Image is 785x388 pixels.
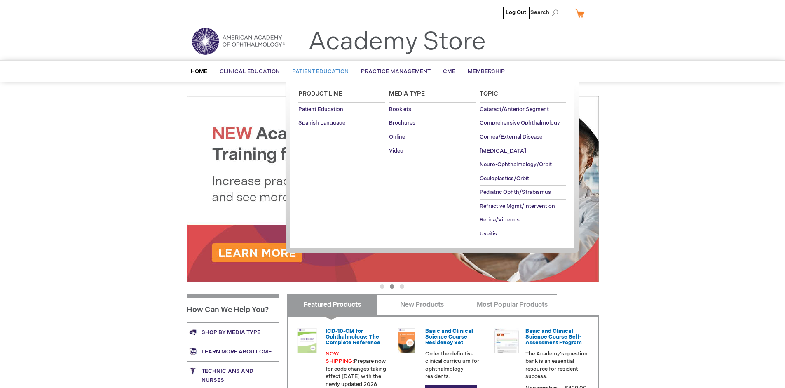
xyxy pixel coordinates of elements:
button: 2 of 3 [390,284,394,289]
a: Learn more about CME [187,342,279,361]
a: ICD-10-CM for Ophthalmology: The Complete Reference [326,328,380,346]
a: Shop by media type [187,322,279,342]
span: Patient Education [298,106,343,113]
span: Media Type [389,90,425,97]
span: Retina/Vitreous [480,216,520,223]
font: NOW SHIPPING: [326,350,354,365]
a: Basic and Clinical Science Course Residency Set [425,328,473,346]
span: Spanish Language [298,120,345,126]
p: The Academy's question bank is an essential resource for resident success. [525,350,588,381]
a: Basic and Clinical Science Course Self-Assessment Program [525,328,582,346]
span: Home [191,68,207,75]
button: 3 of 3 [400,284,404,289]
span: Online [389,134,405,140]
span: Booklets [389,106,411,113]
span: Neuro-Ophthalmology/Orbit [480,161,552,168]
span: Refractive Mgmt/Intervention [480,203,555,209]
span: Cornea/External Disease [480,134,542,140]
span: CME [443,68,455,75]
span: Topic [480,90,498,97]
a: Academy Store [308,27,486,57]
span: Cataract/Anterior Segment [480,106,549,113]
span: Brochures [389,120,415,126]
span: Comprehensive Ophthalmology [480,120,560,126]
p: Order the definitive clinical curriculum for ophthalmology residents. [425,350,488,381]
img: bcscself_20.jpg [494,328,519,353]
h1: How Can We Help You? [187,294,279,322]
span: Clinical Education [220,68,280,75]
button: 1 of 3 [380,284,384,289]
a: New Products [377,294,467,315]
img: 0120008u_42.png [295,328,319,353]
span: [MEDICAL_DATA] [480,148,526,154]
span: Membership [468,68,505,75]
span: Oculoplastics/Orbit [480,175,529,182]
span: Search [530,4,562,21]
img: 02850963u_47.png [394,328,419,353]
a: Featured Products [287,294,377,315]
span: Uveitis [480,230,497,237]
a: Log Out [506,9,526,16]
span: Pediatric Ophth/Strabismus [480,189,551,195]
a: Most Popular Products [467,294,557,315]
span: Practice Management [361,68,431,75]
span: Patient Education [292,68,349,75]
span: Product Line [298,90,342,97]
span: Video [389,148,403,154]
